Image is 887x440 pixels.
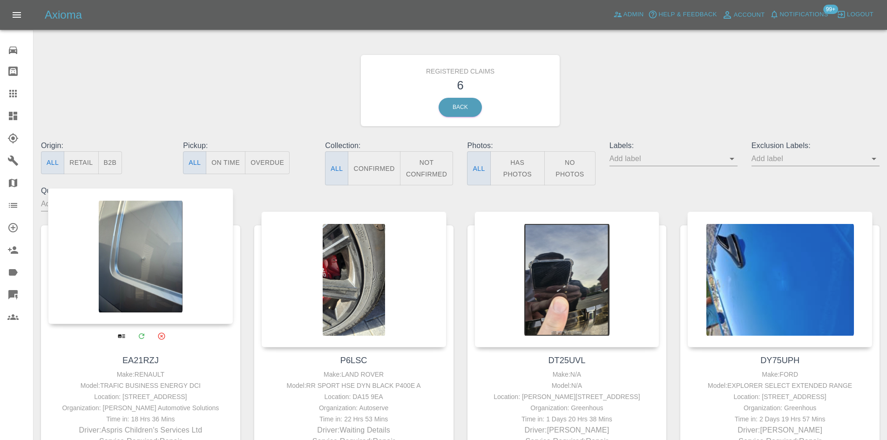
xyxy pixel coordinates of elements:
[725,152,738,165] button: Open
[264,369,444,380] div: Make: LAND ROVER
[41,196,155,211] input: Add quoter
[467,151,490,185] button: All
[264,391,444,402] div: Location: DA15 9EA
[477,425,657,436] p: Driver: [PERSON_NAME]
[658,9,717,20] span: Help & Feedback
[50,425,231,436] p: Driver: Aspris Children's Services Ltd
[264,425,444,436] p: Driver: Waiting Details
[50,402,231,413] div: Organization: [PERSON_NAME] Automotive Solutions
[646,7,719,22] button: Help & Feedback
[867,152,880,165] button: Open
[690,380,870,391] div: Model: EXPLORER SELECT EXTENDED RANGE
[112,326,131,345] a: View
[752,140,880,151] p: Exclusion Labels:
[490,151,545,185] button: Has Photos
[50,391,231,402] div: Location: [STREET_ADDRESS]
[6,4,28,26] button: Open drawer
[98,151,122,174] button: B2B
[64,151,98,174] button: Retail
[609,151,724,166] input: Add label
[50,413,231,425] div: Time in: 18 Hrs 36 Mins
[690,369,870,380] div: Make: FORD
[690,391,870,402] div: Location: [STREET_ADDRESS]
[368,76,553,94] h3: 6
[348,151,400,185] button: Confirmed
[477,380,657,391] div: Model: N/A
[41,185,169,196] p: Quoters:
[50,369,231,380] div: Make: RENAULT
[340,356,367,365] a: P6LSC
[245,151,290,174] button: Overdue
[325,151,348,185] button: All
[623,9,644,20] span: Admin
[752,151,866,166] input: Add label
[152,326,171,345] button: Archive
[132,326,151,345] a: Modify
[368,62,553,76] h6: Registered Claims
[264,413,444,425] div: Time in: 22 Hrs 53 Mins
[847,9,873,20] span: Logout
[122,356,159,365] a: EA21RZJ
[477,391,657,402] div: Location: [PERSON_NAME][STREET_ADDRESS]
[325,140,453,151] p: Collection:
[183,151,206,174] button: All
[760,356,799,365] a: DY75UPH
[544,151,596,185] button: No Photos
[477,402,657,413] div: Organization: Greenhous
[477,369,657,380] div: Make: N/A
[206,151,245,174] button: On Time
[467,140,595,151] p: Photos:
[264,380,444,391] div: Model: RR SPORT HSE DYN BLACK P400E A
[45,7,82,22] h5: Axioma
[439,98,482,117] a: Back
[50,380,231,391] div: Model: TRAFIC BUSINESS ENERGY DCI
[609,140,738,151] p: Labels:
[834,7,876,22] button: Logout
[264,402,444,413] div: Organization: Autoserve
[690,402,870,413] div: Organization: Greenhous
[780,9,828,20] span: Notifications
[548,356,585,365] a: DT25UVL
[41,151,64,174] button: All
[690,413,870,425] div: Time in: 2 Days 19 Hrs 57 Mins
[719,7,767,22] a: Account
[611,7,646,22] a: Admin
[823,5,838,14] span: 99+
[767,7,831,22] button: Notifications
[183,140,311,151] p: Pickup:
[734,10,765,20] span: Account
[400,151,454,185] button: Not Confirmed
[41,140,169,151] p: Origin:
[477,413,657,425] div: Time in: 1 Days 20 Hrs 38 Mins
[690,425,870,436] p: Driver: [PERSON_NAME]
